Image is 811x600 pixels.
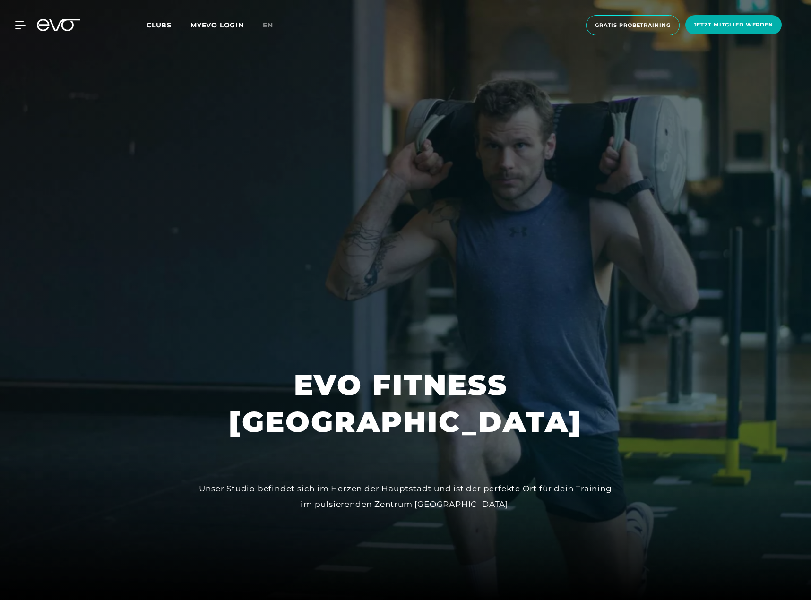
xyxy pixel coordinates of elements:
h1: EVO FITNESS [GEOGRAPHIC_DATA] [229,367,582,440]
a: MYEVO LOGIN [190,21,244,29]
span: en [263,21,273,29]
a: en [263,20,285,31]
span: Gratis Probetraining [595,21,671,29]
span: Jetzt Mitglied werden [694,21,773,29]
a: Gratis Probetraining [583,15,682,35]
span: Clubs [147,21,172,29]
a: Jetzt Mitglied werden [682,15,785,35]
div: Unser Studio befindet sich im Herzen der Hauptstadt und ist der perfekte Ort für dein Training im... [193,481,618,512]
a: Clubs [147,20,190,29]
